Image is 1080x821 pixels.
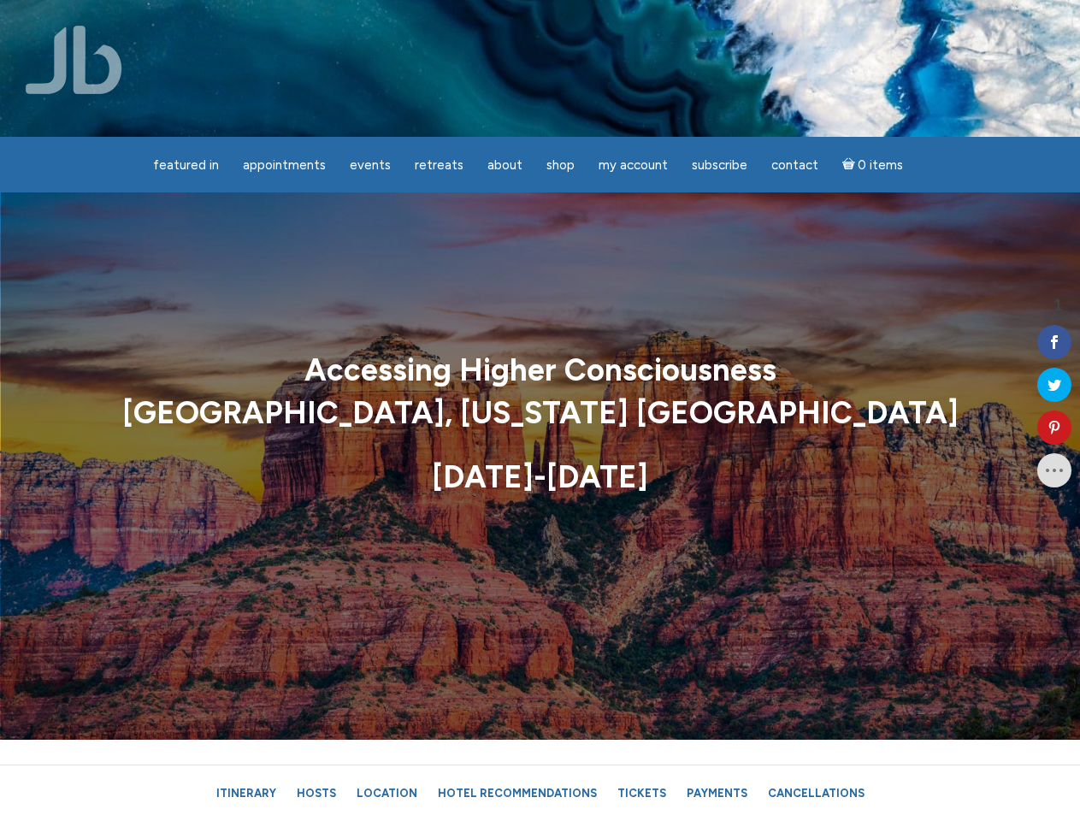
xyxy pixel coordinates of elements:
span: Shares [1044,313,1071,322]
span: 0 items [858,159,903,172]
span: Subscribe [692,157,747,173]
a: Retreats [404,149,474,182]
strong: Accessing Higher Consciousness [304,351,776,388]
a: Events [339,149,401,182]
img: Jamie Butler. The Everyday Medium [26,26,122,94]
a: Tickets [609,778,675,808]
span: About [487,157,522,173]
span: Appointments [243,157,326,173]
a: Appointments [233,149,336,182]
span: Events [350,157,391,173]
a: Itinerary [208,778,285,808]
a: Cancellations [759,778,873,808]
a: Cart0 items [832,147,914,182]
a: Hotel Recommendations [429,778,605,808]
span: featured in [153,157,219,173]
span: Contact [771,157,818,173]
span: Shop [546,157,575,173]
strong: [GEOGRAPHIC_DATA], [US_STATE] [GEOGRAPHIC_DATA] [122,395,959,432]
a: Location [348,778,426,808]
span: 1 [1044,298,1071,313]
i: Cart [842,157,859,173]
a: Contact [761,149,829,182]
a: My Account [588,149,678,182]
a: Shop [536,149,585,182]
span: My Account [599,157,668,173]
a: Payments [678,778,756,808]
a: featured in [143,149,229,182]
a: Hosts [288,778,345,808]
span: Retreats [415,157,463,173]
a: Subscribe [682,149,758,182]
a: About [477,149,533,182]
strong: [DATE]-[DATE] [432,458,648,495]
